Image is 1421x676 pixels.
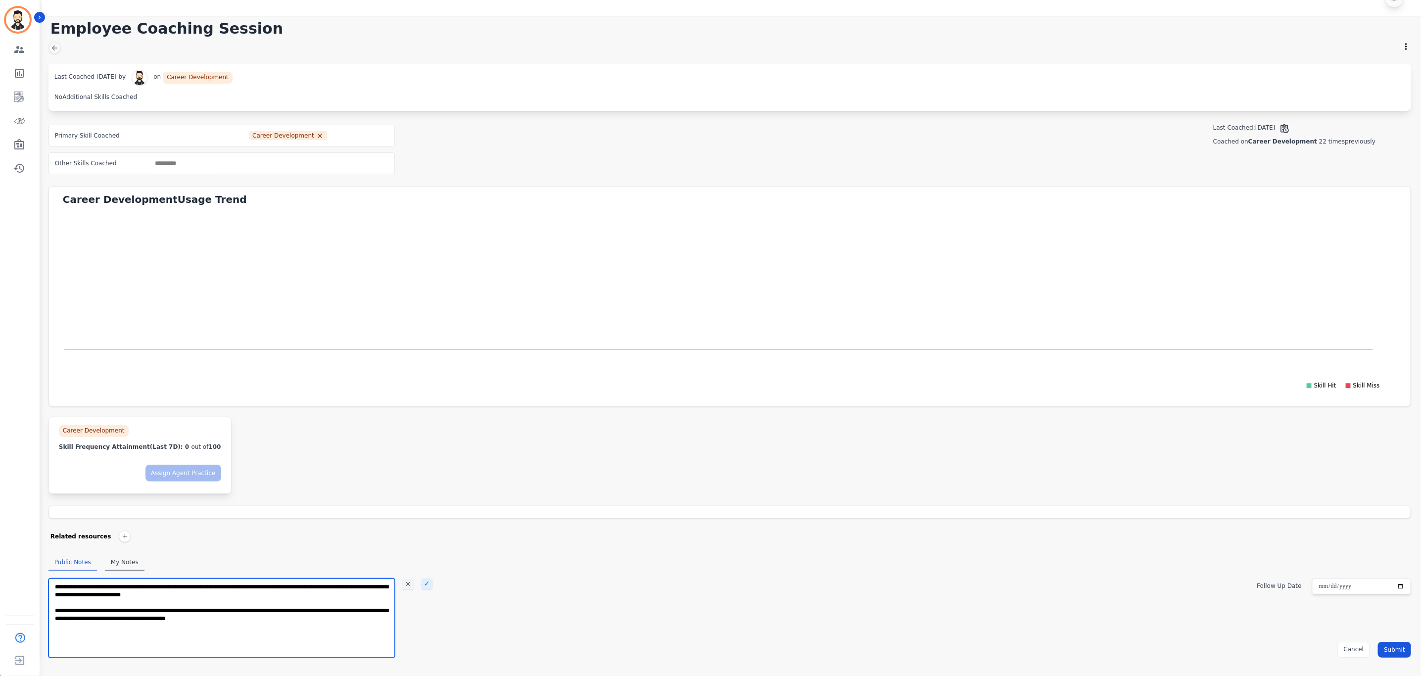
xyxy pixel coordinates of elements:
li: Career Development [249,131,327,140]
div: + [119,531,131,542]
div: Last Coached by on [54,70,1405,86]
div: No Additional Skills Coached [54,90,137,105]
button: Assign Agent Practice [145,465,221,482]
div: Primary Skill Coached [55,125,120,146]
div: Coached on 22 times previously [1213,138,1411,145]
span: Career Development [1248,138,1317,145]
ul: selected options [248,130,388,142]
div: Career Development [59,425,129,437]
h1: Employee Coaching Session [50,20,283,38]
div: Other Skills Coached [55,153,117,174]
label: Follow Up Date [1257,582,1302,589]
div: Last Coached: [DATE] [1213,124,1276,134]
span: [DATE] [96,70,117,86]
img: avatar [132,70,147,86]
div: ✕ [403,579,414,589]
button: Cancel [1337,642,1371,658]
span: out of [191,443,208,450]
div: Public Notes [48,554,97,571]
text: Skill Hit [1314,383,1336,389]
img: Bordered avatar [6,8,30,32]
div: Career Development Usage Trend [63,193,1411,206]
div: Skill Frequency Attainment 0 100 [59,443,221,451]
div: Related resources [50,531,111,542]
button: Remove Career Development [316,132,324,140]
span: (Last 7D): [150,443,183,450]
div: ✓ [422,579,432,589]
text: Skill Miss [1353,383,1380,389]
div: Career Development [163,72,233,84]
div: My Notes [105,554,144,571]
button: Submit [1378,642,1411,658]
ul: selected options [152,159,211,168]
